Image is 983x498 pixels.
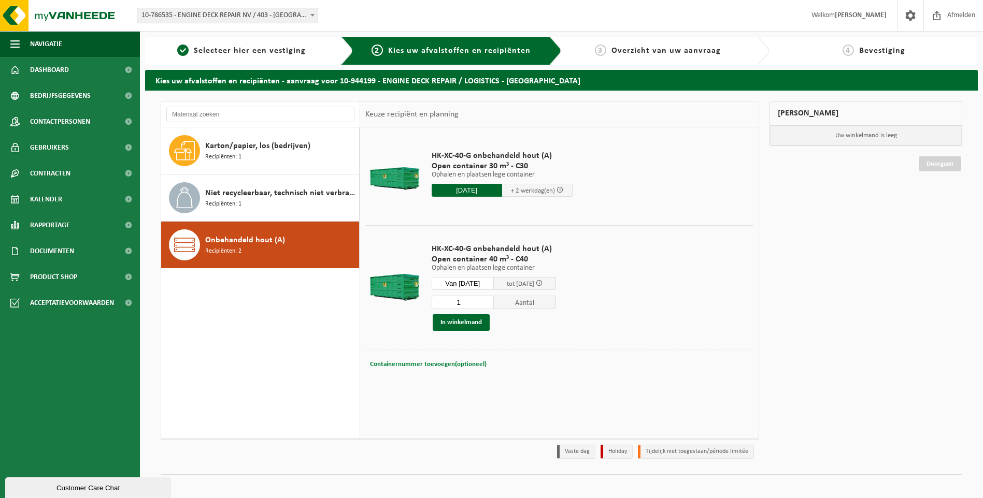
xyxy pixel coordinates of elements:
p: Uw winkelmand is leeg [770,126,962,145]
span: Bedrijfsgegevens [30,83,91,109]
span: Kies uw afvalstoffen en recipiënten [388,47,531,55]
iframe: chat widget [5,475,173,498]
p: Ophalen en plaatsen lege container [432,265,556,272]
span: tot [DATE] [507,281,534,287]
input: Selecteer datum [432,184,502,197]
span: Niet recycleerbaar, technisch niet verbrandbaar afval (brandbaar) [205,187,357,199]
input: Materiaal zoeken [166,107,354,122]
span: Recipiënten: 2 [205,246,241,256]
span: Dashboard [30,57,69,83]
a: Doorgaan [919,156,961,171]
strong: [PERSON_NAME] [835,11,887,19]
span: Karton/papier, los (bedrijven) [205,140,310,152]
span: Recipiënten: 1 [205,199,241,209]
span: Open container 40 m³ - C40 [432,254,556,265]
div: Keuze recipiënt en planning [360,101,464,127]
span: HK-XC-40-G onbehandeld hout (A) [432,244,556,254]
span: Documenten [30,238,74,264]
span: Product Shop [30,264,77,290]
span: Navigatie [30,31,62,57]
span: Onbehandeld hout (A) [205,234,285,246]
span: Selecteer hier een vestiging [194,47,306,55]
span: Open container 30 m³ - C30 [432,161,573,171]
li: Vaste dag [557,445,595,459]
span: Kalender [30,186,62,212]
a: 1Selecteer hier een vestiging [150,45,333,57]
span: Rapportage [30,212,70,238]
button: Karton/papier, los (bedrijven) Recipiënten: 1 [161,127,360,174]
span: Acceptatievoorwaarden [30,290,114,316]
li: Tijdelijk niet toegestaan/période limitée [638,445,754,459]
span: 2 [372,45,383,56]
span: 4 [843,45,854,56]
li: Holiday [601,445,633,459]
span: + 2 werkdag(en) [511,187,555,194]
span: 10-786535 - ENGINE DECK REPAIR NV / 403 - ANTWERPEN [137,8,318,23]
span: Contracten [30,160,70,186]
span: 3 [595,45,606,56]
span: Containernummer toevoegen(optioneel) [370,361,487,368]
span: Aantal [494,296,556,309]
input: Selecteer datum [432,277,494,290]
h2: Kies uw afvalstoffen en recipiënten - aanvraag voor 10-944199 - ENGINE DECK REPAIR / LOGISTICS - ... [145,70,978,90]
button: Containernummer toevoegen(optioneel) [369,357,488,372]
span: Bevestiging [859,47,905,55]
div: [PERSON_NAME] [770,101,962,126]
p: Ophalen en plaatsen lege container [432,171,573,179]
span: Overzicht van uw aanvraag [611,47,721,55]
button: Niet recycleerbaar, technisch niet verbrandbaar afval (brandbaar) Recipiënten: 1 [161,174,360,222]
span: Contactpersonen [30,109,90,135]
span: 1 [177,45,189,56]
span: HK-XC-40-G onbehandeld hout (A) [432,151,573,161]
span: Gebruikers [30,135,69,160]
button: Onbehandeld hout (A) Recipiënten: 2 [161,222,360,268]
span: Recipiënten: 1 [205,152,241,162]
button: In winkelmand [433,314,490,331]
